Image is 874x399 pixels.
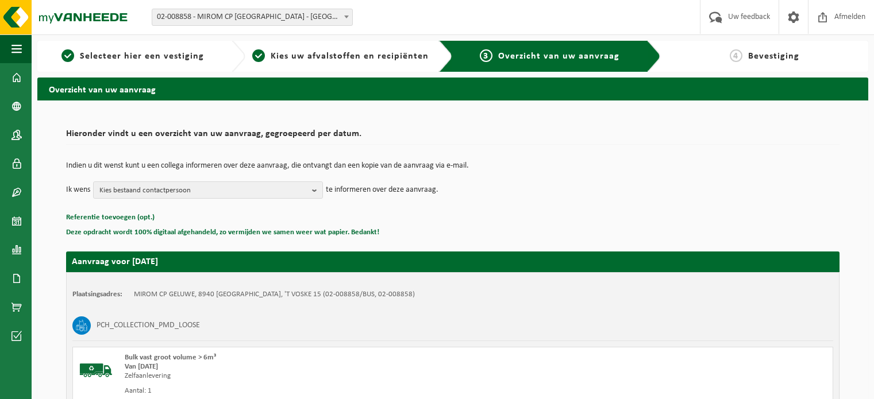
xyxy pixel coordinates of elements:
[93,181,323,199] button: Kies bestaand contactpersoon
[97,316,200,335] h3: PCH_COLLECTION_PMD_LOOSE
[326,181,438,199] p: te informeren over deze aanvraag.
[271,52,429,61] span: Kies uw afvalstoffen en recipiënten
[66,129,840,145] h2: Hieronder vindt u een overzicht van uw aanvraag, gegroepeerd per datum.
[125,363,158,370] strong: Van [DATE]
[66,225,379,240] button: Deze opdracht wordt 100% digitaal afgehandeld, zo vermijden we samen weer wat papier. Bedankt!
[134,290,415,299] td: MIROM CP GELUWE, 8940 [GEOGRAPHIC_DATA], 'T VOSKE 15 (02-008858/BUS, 02-008858)
[61,49,74,62] span: 1
[80,52,204,61] span: Selecteer hier een vestiging
[72,257,158,266] strong: Aanvraag voor [DATE]
[99,182,307,199] span: Kies bestaand contactpersoon
[252,49,265,62] span: 2
[152,9,352,25] span: 02-008858 - MIROM CP GELUWE - GELUWE
[251,49,430,63] a: 2Kies uw afvalstoffen en recipiënten
[480,49,492,62] span: 3
[125,371,499,381] div: Zelfaanlevering
[125,386,499,396] div: Aantal: 1
[72,290,122,298] strong: Plaatsingsadres:
[66,162,840,170] p: Indien u dit wenst kunt u een collega informeren over deze aanvraag, die ontvangt dan een kopie v...
[730,49,742,62] span: 4
[66,181,90,199] p: Ik wens
[37,78,868,100] h2: Overzicht van uw aanvraag
[79,353,113,388] img: BL-SO-LV.png
[152,9,353,26] span: 02-008858 - MIROM CP GELUWE - GELUWE
[43,49,222,63] a: 1Selecteer hier een vestiging
[125,354,216,361] span: Bulk vast groot volume > 6m³
[748,52,799,61] span: Bevestiging
[66,210,155,225] button: Referentie toevoegen (opt.)
[498,52,619,61] span: Overzicht van uw aanvraag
